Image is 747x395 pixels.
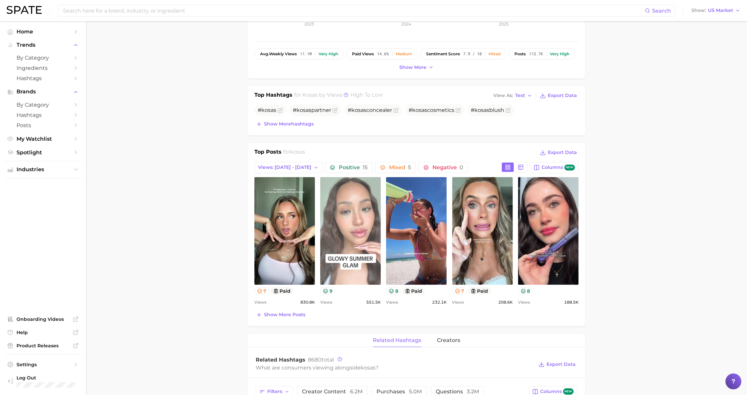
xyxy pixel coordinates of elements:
a: Hashtags [5,110,81,120]
span: Ingredients [17,65,69,71]
span: Posts [17,122,69,128]
a: Onboarding Videos [5,314,81,324]
span: weekly views [260,52,297,56]
div: Medium [396,52,412,56]
span: kosas [296,107,311,113]
span: Home [17,28,69,35]
span: US Market [708,9,733,12]
span: 113.7k [529,52,543,56]
span: high to low [351,92,383,98]
span: 14.6% [377,52,389,56]
span: 7.9 / 10 [463,52,482,56]
span: Help [17,329,69,335]
div: Mixed [489,52,501,56]
span: View As [493,94,513,97]
button: avg.weekly views11.1mVery high [254,48,344,60]
div: Very high [319,52,338,56]
div: What are consumers viewing alongside ? [256,363,534,372]
span: 6.2m [350,388,363,395]
button: 9 [320,287,335,294]
span: kosas [412,107,427,113]
button: 8 [518,287,533,294]
button: 8 [386,287,401,294]
button: Export Data [538,148,579,157]
span: Mixed [389,165,411,170]
abbr: average [260,51,269,56]
span: Filters [267,389,282,394]
span: Views [320,298,332,306]
button: Flag as miscategorized or irrelevant [393,108,399,113]
button: Flag as miscategorized or irrelevant [456,108,461,113]
span: 5.0m [409,388,422,395]
span: Trends [17,42,69,48]
span: 0 [460,164,463,171]
button: paid [271,287,293,294]
span: Columns [542,165,575,171]
span: purchases [376,389,422,394]
span: creator content [302,389,363,394]
h2: for [284,148,305,158]
span: # partner [293,107,331,113]
span: Hashtags [17,112,69,118]
span: kosas [474,107,489,113]
span: Show [691,9,706,12]
span: Export Data [548,150,577,155]
span: Industries [17,167,69,173]
span: sentiment score [426,52,460,56]
button: paid [402,287,425,294]
button: paid [468,287,491,294]
span: Views: [DATE] - [DATE] [258,165,311,170]
button: Brands [5,87,81,97]
span: Brands [17,89,69,95]
a: Help [5,327,81,337]
span: total [308,357,334,363]
span: Columns [540,388,574,395]
button: paid views14.6%Medium [346,48,418,60]
a: Spotlight [5,147,81,158]
span: 5 [408,164,411,171]
span: 208.6k [498,298,513,306]
span: 188.5k [564,298,579,306]
span: Export Data [547,362,576,367]
a: Hashtags [5,73,81,83]
span: 11.1m [300,52,312,56]
span: Log Out [17,375,75,381]
button: View AsText [492,91,534,100]
a: by Category [5,53,81,63]
span: kosas [361,365,375,371]
button: 7 [254,287,269,294]
span: 3.2m [467,388,479,395]
span: 551.5k [366,298,381,306]
button: ShowUS Market [690,6,742,15]
span: Search [652,8,671,14]
span: posts [514,52,526,56]
a: Product Releases [5,341,81,351]
span: by Category [17,55,69,61]
span: paid views [352,52,374,56]
span: # concealer [348,107,392,113]
span: Hashtags [17,75,69,81]
span: 232.1k [432,298,447,306]
tspan: 2023 [304,22,314,26]
button: Views: [DATE] - [DATE] [254,162,322,173]
span: kosas [261,107,276,113]
button: Export Data [537,360,577,369]
input: Search here for a brand, industry, or ingredient [62,5,645,16]
span: questions [436,389,479,394]
h1: Top Hashtags [254,91,292,100]
span: creators [437,337,460,343]
span: new [563,388,574,395]
button: Show more posts [254,310,307,320]
span: Show more hashtags [264,121,314,127]
span: Show more posts [264,312,305,318]
span: Positive [339,165,368,170]
h1: Top Posts [254,148,282,158]
span: new [564,165,575,171]
a: Log out. Currently logged in with e-mail hicks.ll@pg.com. [5,373,81,390]
button: Flag as miscategorized or irrelevant [505,108,511,113]
span: Product Releases [17,343,69,349]
button: Industries [5,165,81,174]
span: # cosmetics [409,107,454,113]
button: sentiment score7.9 / 10Mixed [420,48,506,60]
a: Ingredients [5,63,81,73]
